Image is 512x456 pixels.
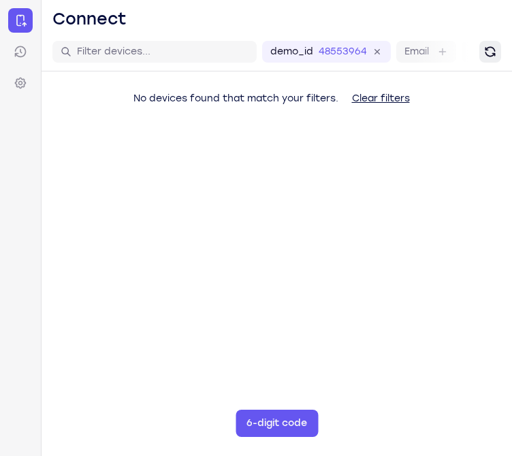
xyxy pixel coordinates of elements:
[270,45,313,59] label: demo_id
[479,41,501,63] button: Refresh
[404,45,429,59] label: Email
[133,93,338,104] span: No devices found that match your filters.
[77,45,249,59] input: Filter devices...
[8,8,33,33] a: Connect
[8,39,33,64] a: Sessions
[341,85,421,112] button: Clear filters
[236,410,318,437] button: 6-digit code
[8,71,33,95] a: Settings
[52,8,127,30] h1: Connect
